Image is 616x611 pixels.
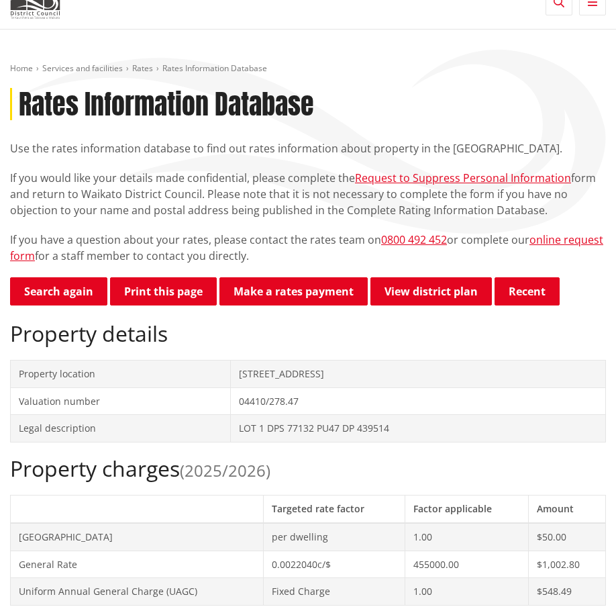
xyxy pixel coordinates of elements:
p: If you would like your details made confidential, please complete the form and return to Waikato ... [10,170,606,218]
td: 1.00 [405,578,528,606]
td: Legal description [11,415,231,442]
h1: Rates Information Database [19,88,314,120]
td: LOT 1 DPS 77132 PU47 DP 439514 [230,415,605,442]
td: General Rate [11,551,264,578]
a: Make a rates payment [219,277,368,305]
h2: Property charges [10,456,606,481]
th: Targeted rate factor [263,496,405,523]
a: Home [10,62,33,74]
a: Search again [10,277,107,305]
th: Amount [528,496,605,523]
a: Request to Suppress Personal Information [355,171,571,185]
span: Rates Information Database [162,62,267,74]
td: $50.00 [528,523,605,551]
td: per dwelling [263,523,405,551]
p: If you have a question about your rates, please contact the rates team on or complete our for a s... [10,232,606,264]
td: Property location [11,361,231,388]
p: Use the rates information database to find out rates information about property in the [GEOGRAPHI... [10,140,606,156]
button: Recent [495,277,560,305]
a: online request form [10,232,603,263]
td: 455000.00 [405,551,528,578]
button: Print this page [110,277,217,305]
a: Rates [132,62,153,74]
iframe: Messenger Launcher [554,555,603,603]
td: Fixed Charge [263,578,405,606]
nav: breadcrumb [10,63,606,75]
span: (2025/2026) [180,459,270,481]
td: 1.00 [405,523,528,551]
td: $1,002.80 [528,551,605,578]
h2: Property details [10,321,606,346]
td: [GEOGRAPHIC_DATA] [11,523,264,551]
a: 0800 492 452 [381,232,447,247]
td: $548.49 [528,578,605,606]
a: Services and facilities [42,62,123,74]
td: Uniform Annual General Charge (UAGC) [11,578,264,606]
th: Factor applicable [405,496,528,523]
td: [STREET_ADDRESS] [230,361,605,388]
td: 0.0022040c/$ [263,551,405,578]
td: 04410/278.47 [230,387,605,415]
a: View district plan [370,277,492,305]
td: Valuation number [11,387,231,415]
